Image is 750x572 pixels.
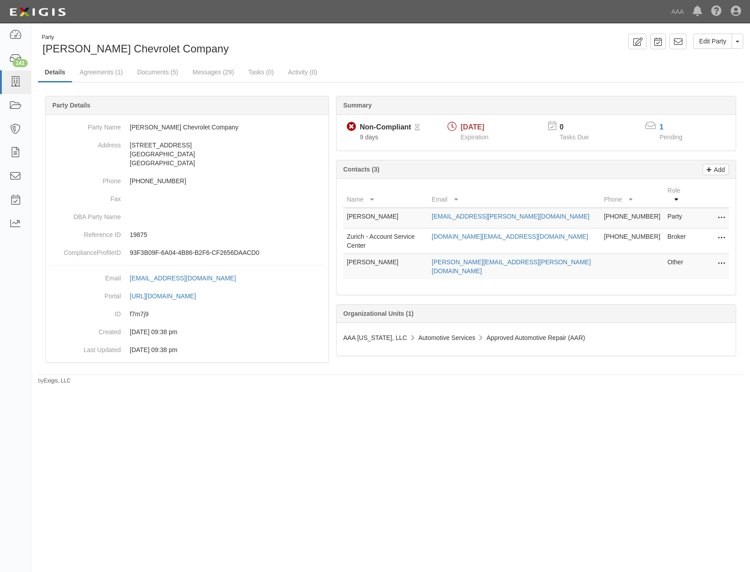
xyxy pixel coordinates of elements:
dt: Address [49,136,121,150]
b: Contacts (3) [343,166,379,173]
b: Organizational Units (1) [343,310,413,317]
p: 93F3B09F-6A04-4B86-B2F6-CF2656DAACD0 [130,248,325,257]
i: Help Center - Complianz [711,6,722,17]
span: Approved Automotive Repair (AAR) [486,334,585,341]
dd: [PERSON_NAME] Chevrolet Company [49,118,325,136]
dd: f7m7j9 [49,305,325,323]
th: Email [428,182,601,208]
span: Pending [660,133,682,141]
div: Party [42,34,229,41]
th: Role [664,182,693,208]
dt: ComplianceProfileID [49,244,121,257]
a: [EMAIL_ADDRESS][PERSON_NAME][DOMAIN_NAME] [432,213,589,220]
dt: Reference ID [49,226,121,239]
img: logo-5460c22ac91f19d4615b14bd174203de0afe785f0fc80cf4dbbc73dc1793850b.png [7,4,68,20]
dt: Party Name [49,118,121,132]
dt: Phone [49,172,121,185]
a: 1 [660,123,664,131]
th: Name [343,182,428,208]
i: Non-Compliant [347,122,356,132]
a: Tasks (0) [242,63,281,81]
a: Edit Party [693,34,732,49]
span: Automotive Services [418,334,476,341]
div: Galles Chevrolet Company [38,34,384,56]
a: Add [703,164,729,175]
dd: [PHONE_NUMBER] [49,172,325,190]
i: Pending Review [415,125,420,131]
a: Messages (29) [186,63,241,81]
dt: DBA Party Name [49,208,121,221]
a: AAA [667,3,688,21]
a: Agreements (1) [73,63,129,81]
p: 0 [560,122,600,133]
a: [PERSON_NAME][EMAIL_ADDRESS][PERSON_NAME][DOMAIN_NAME] [432,258,591,275]
dt: Email [49,269,121,283]
a: [URL][DOMAIN_NAME] [130,292,206,300]
span: Tasks Due [560,133,589,141]
p: Add [712,164,725,175]
b: Party Details [52,102,90,109]
dt: Last Updated [49,341,121,354]
td: Party [664,208,693,228]
span: Since 08/31/2025 [360,133,378,141]
td: Other [664,254,693,280]
span: AAA [US_STATE], LLC [343,334,407,341]
dt: ID [49,305,121,318]
a: Details [38,63,72,82]
span: [DATE] [460,123,484,131]
div: [EMAIL_ADDRESS][DOMAIN_NAME] [130,274,236,283]
a: [DOMAIN_NAME][EMAIL_ADDRESS][DOMAIN_NAME] [432,233,588,240]
div: Non-Compliant [360,122,411,133]
a: [EMAIL_ADDRESS][DOMAIN_NAME] [130,275,246,282]
dd: 03/09/2023 09:38 pm [49,323,325,341]
td: [PERSON_NAME] [343,208,428,228]
p: 19875 [130,230,325,239]
td: [PHONE_NUMBER] [601,208,664,228]
div: 141 [13,59,28,67]
td: Zurich - Account Service Center [343,228,428,254]
a: Activity (0) [281,63,324,81]
dd: 03/09/2023 09:38 pm [49,341,325,359]
td: Broker [664,228,693,254]
dd: [STREET_ADDRESS] [GEOGRAPHIC_DATA] [GEOGRAPHIC_DATA] [49,136,325,172]
span: Expiration [460,133,488,141]
a: Exigis, LLC [44,378,71,384]
th: Phone [601,182,664,208]
dt: Fax [49,190,121,203]
td: [PERSON_NAME] [343,254,428,280]
b: Summary [343,102,372,109]
small: by [38,377,71,385]
td: [PHONE_NUMBER] [601,228,664,254]
dt: Created [49,323,121,336]
dt: Portal [49,287,121,301]
a: Documents (5) [130,63,185,81]
span: [PERSON_NAME] Chevrolet Company [43,43,229,55]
